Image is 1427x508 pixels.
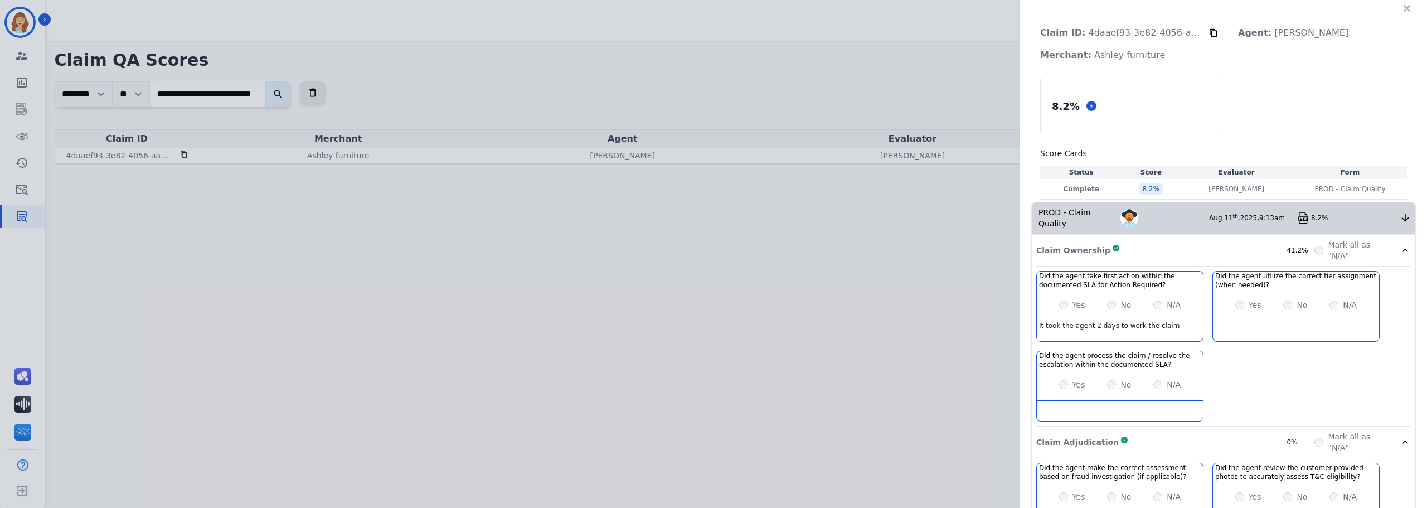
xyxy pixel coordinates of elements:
p: Claim Ownership [1036,245,1110,256]
h3: Did the agent utilize the correct tier assignment (when needed)? [1215,272,1377,289]
label: N/A [1343,491,1357,502]
label: Yes [1072,379,1085,390]
label: Yes [1249,491,1261,502]
label: N/A [1167,379,1181,390]
label: Mark all as "N/A" [1328,431,1386,453]
p: Complete [1042,185,1120,193]
h3: Did the agent process the claim / resolve the escalation within the documented SLA? [1039,351,1201,369]
strong: Claim ID: [1040,27,1085,38]
img: Avatar [1120,209,1138,227]
label: No [1120,379,1131,390]
label: Yes [1072,299,1085,311]
label: No [1120,299,1131,311]
img: qa-pdf.svg [1298,212,1309,224]
label: Yes [1249,299,1261,311]
label: No [1297,491,1307,502]
strong: Agent: [1238,27,1271,38]
p: Claim Adjudication [1036,437,1119,448]
h3: Did the agent take first action within the documented SLA for Action Required? [1039,272,1201,289]
div: It took the agent 2 days to work the claim [1037,321,1203,341]
sup: th [1233,214,1238,219]
label: N/A [1167,491,1181,502]
th: Score [1122,166,1180,179]
th: Form [1293,166,1407,179]
label: N/A [1167,299,1181,311]
strong: Merchant: [1040,50,1091,60]
p: Ashley furniture [1031,44,1174,66]
label: No [1120,491,1131,502]
th: Status [1040,166,1122,179]
h3: Did the agent make the correct assessment based on fraud investigation (if applicable)? [1039,463,1201,481]
div: 8.2 % [1050,96,1082,116]
label: Yes [1072,491,1085,502]
label: N/A [1343,299,1357,311]
div: PROD - Claim Quality [1032,202,1120,234]
label: No [1297,299,1307,311]
h3: Score Cards [1040,148,1407,159]
label: Mark all as "N/A" [1328,239,1386,262]
div: 8.2 % [1139,183,1163,195]
span: PROD - Claim Quality [1315,185,1386,193]
p: [PERSON_NAME] [1229,22,1357,44]
p: [PERSON_NAME] [1208,185,1264,193]
h3: Did the agent review the customer-provided photos to accurately assess T&C eligibility? [1215,463,1377,481]
p: 4daaef93-3e82-4056-aa0f-c0b947ee265c [1031,22,1209,44]
th: Evaluator [1180,166,1293,179]
div: 41.2% [1287,246,1314,255]
div: 8.2% [1311,214,1400,222]
span: 9:13am [1259,214,1285,222]
div: 0% [1287,438,1314,447]
div: Aug 11 , 2025 , [1209,214,1298,222]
